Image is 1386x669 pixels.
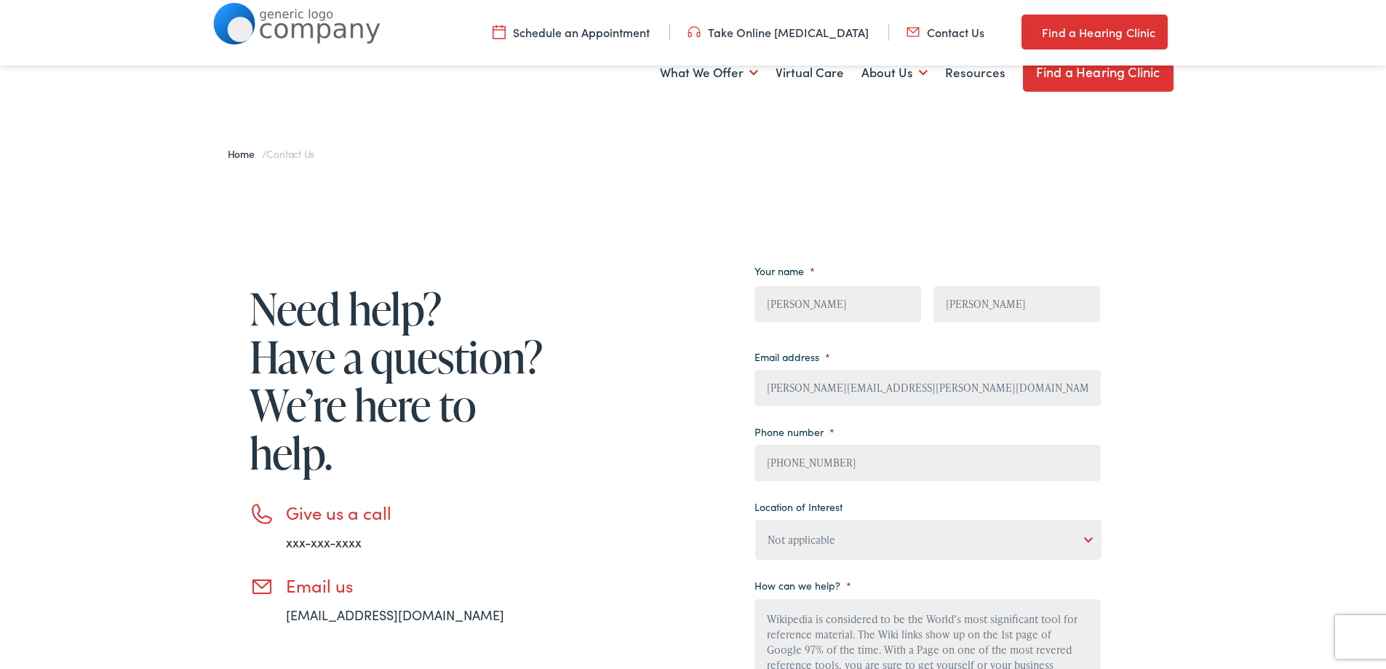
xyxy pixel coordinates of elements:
img: utility icon [493,24,506,40]
h3: Give us a call [286,502,548,523]
a: Virtual Care [776,46,844,100]
a: Contact Us [907,24,984,40]
span: Contact Us [266,146,314,161]
a: Find a Hearing Clinic [1021,15,1167,50]
span: / [228,146,315,161]
input: (XXX) XXX - XXXX [754,445,1101,481]
a: About Us [861,46,928,100]
a: Resources [945,46,1005,100]
img: utility icon [907,24,920,40]
label: Your name [754,264,815,277]
input: Last name [933,286,1100,322]
input: First name [754,286,921,322]
label: Phone number [754,425,835,438]
a: Schedule an Appointment [493,24,650,40]
a: xxx-xxx-xxxx [286,533,362,551]
a: [EMAIL_ADDRESS][DOMAIN_NAME] [286,606,504,624]
label: How can we help? [754,579,851,592]
input: example@email.com [754,370,1101,406]
img: utility icon [1021,23,1035,41]
a: What We Offer [660,46,758,100]
a: Find a Hearing Clinic [1023,52,1174,92]
label: Email address [754,350,830,363]
h1: Need help? Have a question? We’re here to help. [250,285,548,477]
a: Home [228,146,262,161]
img: utility icon [688,24,701,40]
h3: Email us [286,575,548,596]
a: Take Online [MEDICAL_DATA] [688,24,869,40]
label: Location of Interest [754,500,843,513]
